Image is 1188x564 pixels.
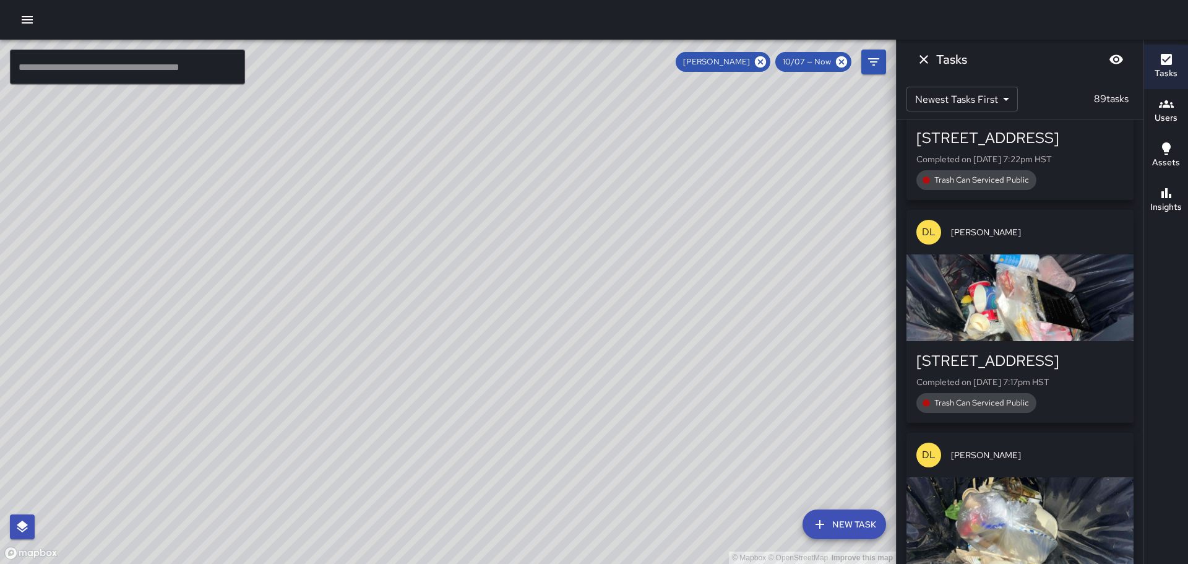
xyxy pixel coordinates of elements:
[951,449,1124,461] span: [PERSON_NAME]
[1155,67,1177,80] h6: Tasks
[1152,156,1180,170] h6: Assets
[1104,47,1129,72] button: Blur
[916,376,1124,388] p: Completed on [DATE] 7:17pm HST
[803,510,886,539] button: New Task
[1144,134,1188,178] button: Assets
[911,47,936,72] button: Dismiss
[927,397,1036,409] span: Trash Can Serviced Public
[916,351,1124,371] div: [STREET_ADDRESS]
[916,128,1124,148] div: [STREET_ADDRESS]
[1144,178,1188,223] button: Insights
[1150,201,1182,214] h6: Insights
[936,50,967,69] h6: Tasks
[1144,45,1188,89] button: Tasks
[861,50,886,74] button: Filters
[927,174,1036,186] span: Trash Can Serviced Public
[775,52,851,72] div: 10/07 — Now
[1155,111,1177,125] h6: Users
[922,448,936,462] p: DL
[906,87,1018,111] div: Newest Tasks First
[676,56,757,68] span: [PERSON_NAME]
[775,56,838,68] span: 10/07 — Now
[922,225,936,240] p: DL
[1144,89,1188,134] button: Users
[676,52,770,72] div: [PERSON_NAME]
[951,226,1124,238] span: [PERSON_NAME]
[916,153,1124,165] p: Completed on [DATE] 7:22pm HST
[1089,92,1134,106] p: 89 tasks
[906,210,1134,423] button: DL[PERSON_NAME][STREET_ADDRESS]Completed on [DATE] 7:17pm HSTTrash Can Serviced Public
